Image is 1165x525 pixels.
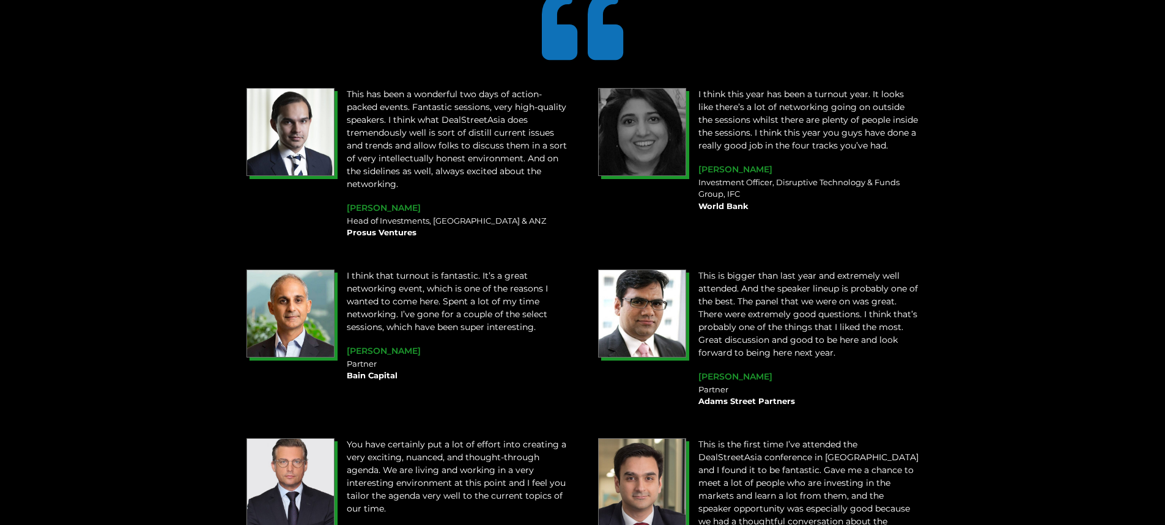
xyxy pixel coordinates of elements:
img: Saima-Rehman [598,88,686,176]
span: [PERSON_NAME] [698,371,772,382]
span: [PERSON_NAME] [347,202,421,213]
span: [PERSON_NAME] [347,345,421,356]
div: Partner [347,358,568,382]
div: Partner [698,384,919,408]
span: [PERSON_NAME] [698,164,772,175]
b: Adams Street Partners [698,396,795,406]
img: SARIT CHOPRA [246,270,335,358]
img: Sunil Mishra [598,270,686,358]
p: You have certainly put a lot of effort into creating a very exciting, nuanced, and thought-throug... [347,438,568,515]
b: Prosus Ventures [347,227,416,237]
b: Bain Capital [347,370,398,380]
p: I think this year has been a turnout year. It looks like there’s a lot of networking going on out... [698,88,919,152]
p: I think that turnout is fantastic. It’s a great networking event, which is one of the reasons I w... [347,270,568,334]
div: Investment Officer, Disruptive Technology & Funds Group, IFC [698,177,919,213]
p: This is bigger than last year and extremely well attended. And the speaker lineup is probably one... [698,270,919,359]
p: This has been a wonderful two days of action-packed events. Fantastic sessions, very high-quality... [347,88,568,191]
img: Sachin-Bhanot [246,88,335,176]
div: Head of Investments, [GEOGRAPHIC_DATA] & ANZ [347,215,568,239]
b: World Bank [698,201,749,211]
